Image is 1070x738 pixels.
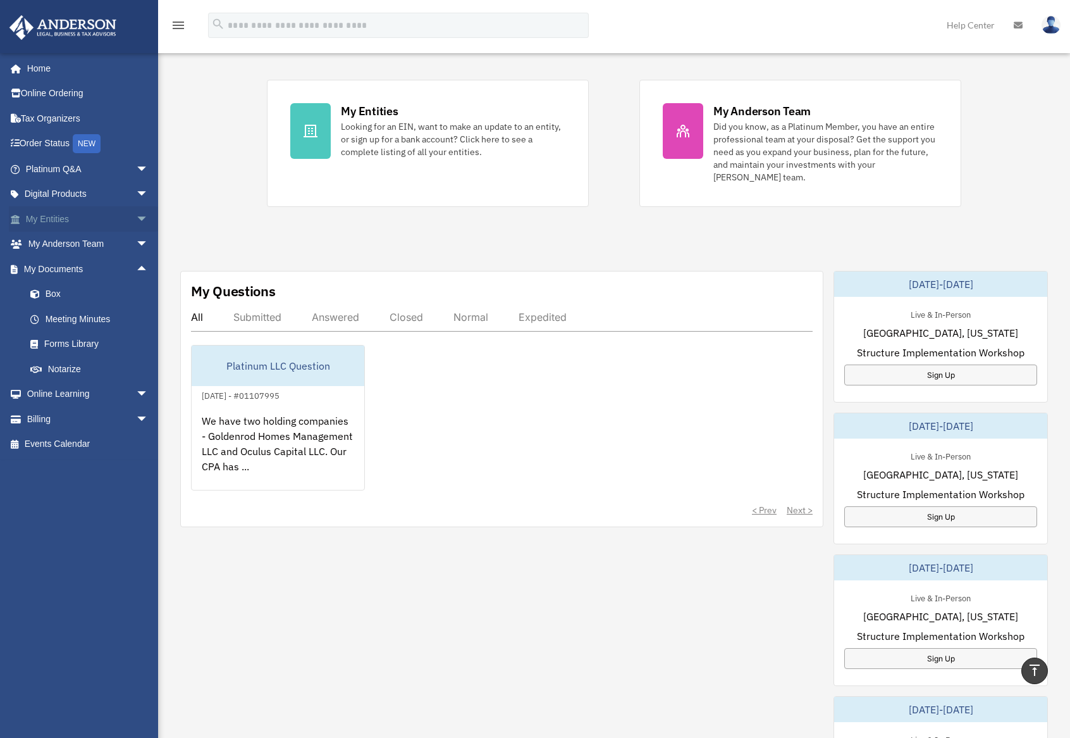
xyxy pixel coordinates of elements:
[18,306,168,332] a: Meeting Minutes
[713,103,811,119] div: My Anderson Team
[233,311,281,323] div: Submitted
[6,15,120,40] img: Anderson Advisors Platinum Portal
[9,81,168,106] a: Online Ordering
[901,591,981,604] div: Live & In-Person
[519,311,567,323] div: Expedited
[834,555,1047,580] div: [DATE]-[DATE]
[171,18,186,33] i: menu
[136,256,161,282] span: arrow_drop_up
[863,325,1018,341] span: [GEOGRAPHIC_DATA], [US_STATE]
[1042,16,1061,34] img: User Pic
[136,406,161,432] span: arrow_drop_down
[9,131,168,157] a: Order StatusNEW
[639,80,961,207] a: My Anderson Team Did you know, as a Platinum Member, you have an entire professional team at your...
[136,156,161,182] span: arrow_drop_down
[191,311,203,323] div: All
[191,282,276,301] div: My Questions
[18,282,168,307] a: Box
[192,403,364,502] div: We have two holding companies - Goldenrod Homes Management LLC and Oculus Capital LLC. Our CPA ha...
[834,272,1047,297] div: [DATE]-[DATE]
[9,206,168,232] a: My Entitiesarrow_drop_down
[901,449,981,462] div: Live & In-Person
[18,332,168,357] a: Forms Library
[136,182,161,208] span: arrow_drop_down
[857,629,1024,644] span: Structure Implementation Workshop
[9,256,168,282] a: My Documentsarrow_drop_up
[9,156,168,182] a: Platinum Q&Aarrow_drop_down
[1027,663,1042,678] i: vertical_align_top
[267,80,589,207] a: My Entities Looking for an EIN, want to make an update to an entity, or sign up for a bank accoun...
[863,467,1018,482] span: [GEOGRAPHIC_DATA], [US_STATE]
[901,307,981,320] div: Live & In-Person
[9,406,168,432] a: Billingarrow_drop_down
[136,232,161,258] span: arrow_drop_down
[844,648,1037,669] a: Sign Up
[453,311,488,323] div: Normal
[9,106,168,131] a: Tax Organizers
[9,182,168,207] a: Digital Productsarrow_drop_down
[341,120,565,158] div: Looking for an EIN, want to make an update to an entity, or sign up for a bank account? Click her...
[844,506,1037,527] a: Sign Up
[312,311,359,323] div: Answered
[9,56,161,81] a: Home
[834,413,1047,439] div: [DATE]-[DATE]
[192,346,364,386] div: Platinum LLC Question
[390,311,423,323] div: Closed
[73,134,101,153] div: NEW
[863,609,1018,624] span: [GEOGRAPHIC_DATA], [US_STATE]
[192,388,290,401] div: [DATE] - #01107995
[136,206,161,232] span: arrow_drop_down
[171,22,186,33] a: menu
[857,487,1024,502] span: Structure Implementation Workshop
[834,697,1047,722] div: [DATE]-[DATE]
[9,382,168,407] a: Online Learningarrow_drop_down
[1021,658,1048,684] a: vertical_align_top
[857,345,1024,360] span: Structure Implementation Workshop
[136,382,161,408] span: arrow_drop_down
[211,17,225,31] i: search
[9,432,168,457] a: Events Calendar
[191,345,365,491] a: Platinum LLC Question[DATE] - #01107995We have two holding companies - Goldenrod Homes Management...
[844,365,1037,385] a: Sign Up
[9,232,168,257] a: My Anderson Teamarrow_drop_down
[341,103,398,119] div: My Entities
[713,120,938,184] div: Did you know, as a Platinum Member, you have an entire professional team at your disposal? Get th...
[18,356,168,382] a: Notarize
